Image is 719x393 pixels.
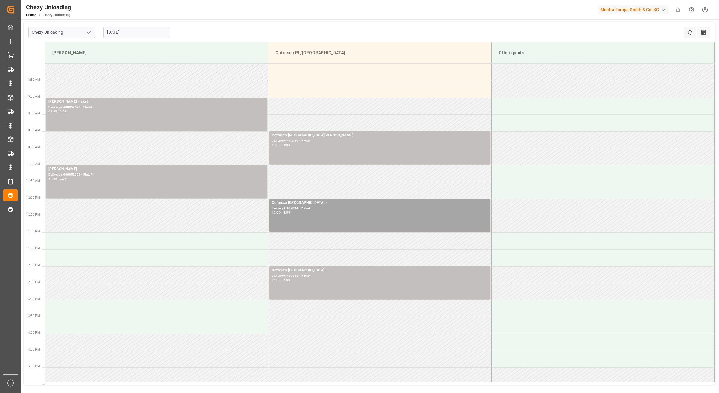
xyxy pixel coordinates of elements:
[28,264,40,267] span: 2:00 PM
[28,280,40,284] span: 2:30 PM
[26,129,40,132] span: 10:00 AM
[26,13,36,17] a: Home
[48,105,265,110] div: Delivery#:400052323 - Plate#:
[103,27,170,38] input: DD.MM.YYYY
[28,95,40,98] span: 9:00 AM
[50,47,263,58] div: [PERSON_NAME]
[272,267,488,273] div: Cofresco [GEOGRAPHIC_DATA] -
[26,213,40,216] span: 12:30 PM
[26,3,71,12] div: Chezy Unloading
[84,28,93,37] button: open menu
[28,365,40,368] span: 5:00 PM
[598,4,671,15] button: Melitta Europa GmbH & Co. KG
[28,27,95,38] input: Type to search/select
[28,247,40,250] span: 1:30 PM
[272,273,488,279] div: Delivery#:489048 - Plate#:
[28,348,40,351] span: 4:30 PM
[48,172,265,177] div: Delivery#:400052324 - Plate#:
[272,211,280,214] div: 12:00
[26,179,40,182] span: 11:30 AM
[272,206,488,211] div: Delivery#:489094 - Plate#:
[58,177,67,180] div: 12:00
[28,112,40,115] span: 9:30 AM
[48,99,265,105] div: [PERSON_NAME] - skat
[281,211,290,214] div: 13:00
[273,47,486,58] div: Cofresco PL/[GEOGRAPHIC_DATA]
[58,110,67,113] div: 10:00
[57,177,58,180] div: -
[281,279,290,281] div: 15:00
[496,47,710,58] div: Other goods
[48,110,57,113] div: 09:00
[685,3,698,17] button: Help Center
[26,162,40,166] span: 11:00 AM
[272,200,488,206] div: Cofresco [GEOGRAPHIC_DATA] -
[48,166,265,172] div: [PERSON_NAME] -
[671,3,685,17] button: show 0 new notifications
[28,78,40,81] span: 8:30 AM
[28,331,40,334] span: 4:00 PM
[272,133,488,139] div: Cofresco [GEOGRAPHIC_DATA][PERSON_NAME]
[272,144,280,146] div: 10:00
[26,196,40,199] span: 12:00 PM
[28,230,40,233] span: 1:00 PM
[57,110,58,113] div: -
[272,279,280,281] div: 14:00
[272,139,488,144] div: Delivery#:489049 - Plate#:
[26,145,40,149] span: 10:30 AM
[48,177,57,180] div: 11:00
[28,314,40,317] span: 3:30 PM
[28,297,40,301] span: 3:00 PM
[281,144,290,146] div: 11:00
[598,5,669,14] div: Melitta Europa GmbH & Co. KG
